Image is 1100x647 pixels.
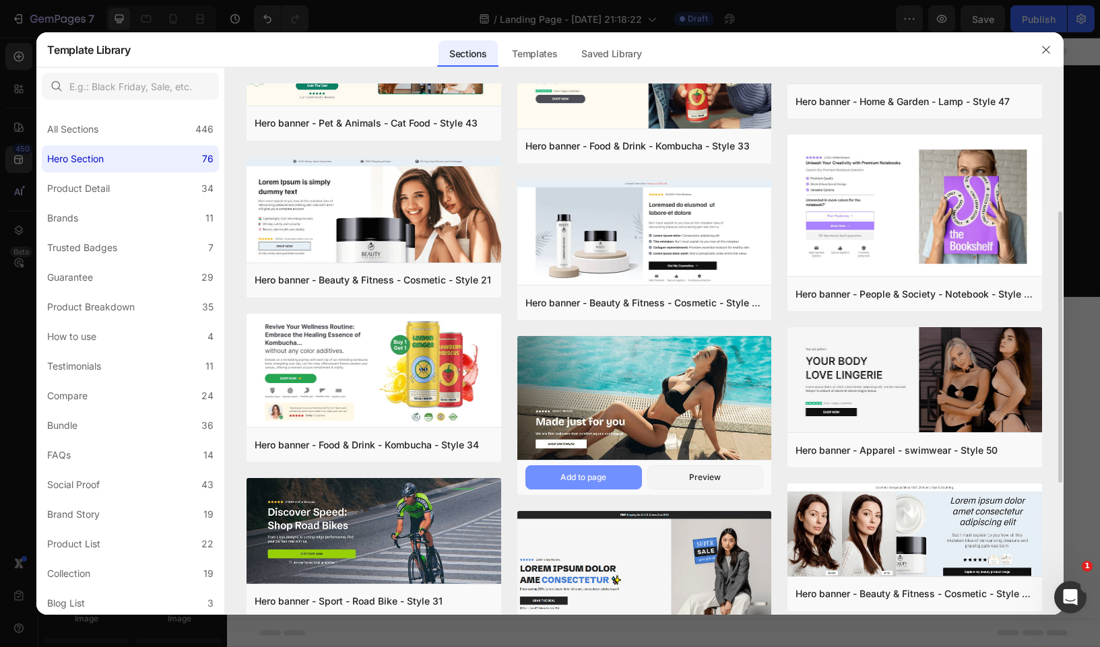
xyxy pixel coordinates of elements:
[47,151,104,167] div: Hero Section
[560,471,606,483] div: Add to page
[796,442,998,458] div: Hero banner - Apparel - swimwear - Style 50
[796,586,1033,602] div: Hero banner - Beauty & Fitness - Cosmetic - Style 22
[47,536,100,552] div: Product List
[525,138,750,154] div: Hero banner - Food & Drink - Kombucha - Style 33
[201,180,214,197] div: 34
[110,81,763,126] div: Rich Text Editor. Editing area: main
[47,506,100,522] div: Brand Story
[47,210,78,226] div: Brands
[292,309,373,323] div: Choose templates
[111,83,762,125] p: “EXCITE-ing things coming soon ”
[201,477,214,493] div: 43
[47,269,93,285] div: Guarantee
[47,595,85,611] div: Blog List
[247,314,500,430] img: hr34.png
[787,135,1041,279] img: hr38.png
[1082,561,1093,572] span: 1
[647,465,764,489] button: Preview
[496,309,578,323] div: Add blank section
[47,240,117,256] div: Trusted Badges
[255,593,443,609] div: Hero banner - Sport - Road Bike - Style 31
[47,329,96,345] div: How to use
[439,40,497,67] div: Sections
[207,595,214,611] div: 3
[202,299,214,315] div: 35
[525,295,763,311] div: Hero banner - Beauty & Fitness - Cosmetic - Style 20
[203,506,214,522] div: 19
[517,180,771,288] img: hr20.png
[787,483,1041,579] img: hr22.png
[201,536,214,552] div: 22
[397,309,468,323] div: Generate layout
[205,210,214,226] div: 11
[501,40,568,67] div: Templates
[255,272,491,288] div: Hero banner - Beauty & Fitness - Cosmetic - Style 21
[247,157,500,265] img: hr21.png
[255,437,479,453] div: Hero banner - Food & Drink - Kombucha - Style 34
[307,172,566,209] img: EXCITE-MY-LOGO-text-blue2-new.svg
[203,447,214,463] div: 14
[395,326,467,338] span: from URL or image
[208,240,214,256] div: 7
[255,115,478,131] div: Hero banner - Pet & Animals - Cat Food - Style 43
[1054,581,1087,613] iframe: Intercom live chat
[525,465,642,489] button: Add to page
[202,151,214,167] div: 76
[47,299,135,315] div: Product Breakdown
[47,180,110,197] div: Product Detail
[247,478,500,586] img: hr31.png
[203,566,214,582] div: 19
[405,279,469,293] span: Add section
[47,417,77,434] div: Bundle
[47,477,100,493] div: Social Proof
[285,326,377,338] span: inspired by CRO experts
[689,471,721,483] div: Preview
[205,358,214,374] div: 11
[47,388,88,404] div: Compare
[47,121,98,137] div: All Sections
[207,329,214,345] div: 4
[47,32,130,67] h2: Template Library
[47,358,101,374] div: Testimonials
[787,327,1041,435] img: hr50.png
[486,326,586,338] span: then drag & drop elements
[201,388,214,404] div: 24
[42,73,219,100] input: E.g.: Black Friday, Sale, etc.
[796,286,1033,302] div: Hero banner - People & Society - Notebook - Style 38
[47,447,71,463] div: FAQs
[796,94,1010,110] div: Hero banner - Home & Garden - Lamp - Style 47
[47,566,90,582] div: Collection
[571,40,652,67] div: Saved Library
[195,121,214,137] div: 446
[517,336,771,462] img: hr49.png
[201,417,214,434] div: 36
[201,269,214,285] div: 29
